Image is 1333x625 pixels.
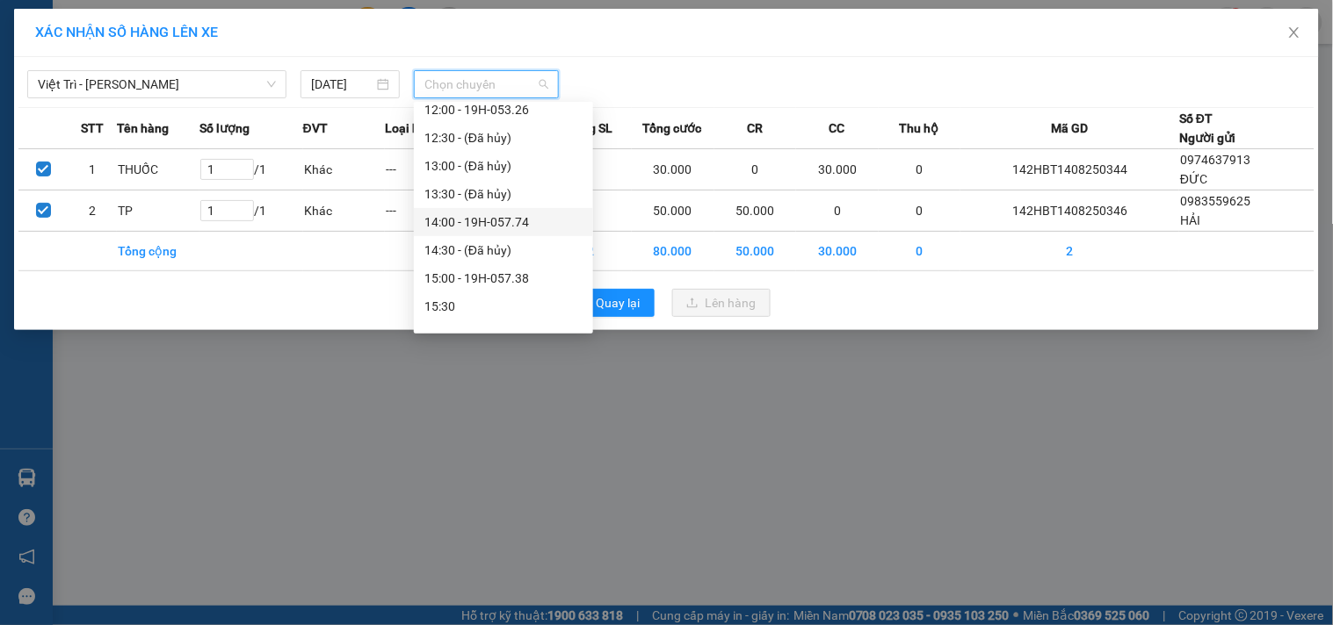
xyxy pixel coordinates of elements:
[830,119,845,138] span: CC
[672,289,771,317] button: uploadLên hàng
[1287,25,1301,40] span: close
[632,232,714,271] td: 80.000
[303,119,328,138] span: ĐVT
[68,149,117,190] td: 1
[1051,119,1088,138] span: Mã GD
[796,190,879,232] td: 0
[424,128,583,147] div: 12:30 - (Đã hủy)
[424,297,583,316] div: 15:30
[199,190,303,232] td: / 1
[311,75,373,94] input: 14/08/2025
[117,119,169,138] span: Tên hàng
[960,190,1179,232] td: 142HBT1408250346
[38,71,276,97] span: Việt Trì - Mạc Thái Tổ
[879,232,961,271] td: 0
[385,190,467,232] td: ---
[643,119,702,138] span: Tổng cước
[900,119,939,138] span: Thu hộ
[117,190,199,232] td: TP
[796,232,879,271] td: 30.000
[1180,153,1250,167] span: 0974637913
[960,149,1179,190] td: 142HBT1408250344
[385,119,440,138] span: Loại hàng
[714,190,797,232] td: 50.000
[879,190,961,232] td: 0
[714,232,797,271] td: 50.000
[424,184,583,204] div: 13:30 - (Đã hủy)
[747,119,763,138] span: CR
[199,149,303,190] td: / 1
[796,149,879,190] td: 30.000
[303,149,386,190] td: Khác
[424,325,583,344] div: 16:00
[1180,194,1250,208] span: 0983559625
[164,96,735,118] li: Hotline: 1900400028
[164,74,735,96] li: Số nhà [STREET_ADDRESS][PERSON_NAME][PERSON_NAME][PERSON_NAME]
[424,156,583,176] div: 13:00 - (Đã hủy)
[117,232,199,271] td: Tổng cộng
[424,241,583,260] div: 14:30 - (Đã hủy)
[1180,172,1207,186] span: ĐỨC
[1270,9,1319,58] button: Close
[714,149,797,190] td: 0
[563,289,655,317] button: rollbackQuay lại
[960,232,1179,271] td: 2
[424,212,583,232] div: 14:00 - 19H-057.74
[632,190,714,232] td: 50.000
[1180,213,1200,227] span: HẢI
[214,20,686,68] b: Công ty TNHH Trọng Hiếu Phú Thọ - Nam Cường Limousine
[199,119,250,138] span: Số lượng
[424,71,548,97] span: Chọn chuyến
[597,293,641,312] span: Quay lại
[424,269,583,288] div: 15:00 - 19H-057.38
[1179,109,1235,147] div: Số ĐT Người gửi
[424,100,583,119] div: 12:00 - 19H-053.26
[303,190,386,232] td: Khác
[632,149,714,190] td: 30.000
[35,24,218,40] span: XÁC NHẬN SỐ HÀNG LÊN XE
[68,190,117,232] td: 2
[385,149,467,190] td: ---
[117,149,199,190] td: THUỐC
[81,119,104,138] span: STT
[879,149,961,190] td: 0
